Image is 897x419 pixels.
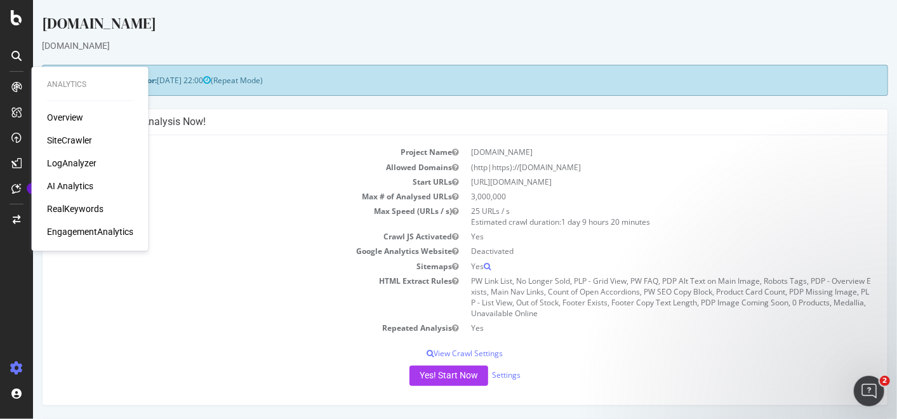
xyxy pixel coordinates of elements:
[47,225,133,238] a: EngagementAnalytics
[432,259,846,274] td: Yes
[432,321,846,335] td: Yes
[432,189,846,204] td: 3,000,000
[19,204,432,229] td: Max Speed (URLs / s)
[47,157,96,170] a: LogAnalyzer
[19,321,432,335] td: Repeated Analysis
[432,204,846,229] td: 25 URLs / s Estimated crawl duration:
[47,134,92,147] a: SiteCrawler
[19,348,845,359] p: View Crawl Settings
[19,229,432,244] td: Crawl JS Activated
[432,229,846,244] td: Yes
[19,189,432,204] td: Max # of Analysed URLs
[47,111,83,124] a: Overview
[880,376,890,386] span: 2
[19,175,432,189] td: Start URLs
[9,65,855,96] div: (Repeat Mode)
[19,160,432,175] td: Allowed Domains
[376,366,455,386] button: Yes! Start Now
[124,75,178,86] span: [DATE] 22:00
[432,274,846,321] td: PW Link List, No Longer Sold, PLP - Grid View, PW FAQ, PDP Alt Text on Main Image, Robots Tags, P...
[432,244,846,258] td: Deactivated
[19,259,432,274] td: Sitemaps
[19,244,432,258] td: Google Analytics Website
[432,145,846,159] td: [DOMAIN_NAME]
[19,274,432,321] td: HTML Extract Rules
[19,116,845,128] h4: Configure your New Analysis Now!
[9,39,855,52] div: [DOMAIN_NAME]
[529,216,618,227] span: 1 day 9 hours 20 minutes
[27,183,38,194] div: Tooltip anchor
[854,376,884,406] iframe: Intercom live chat
[459,369,488,380] a: Settings
[47,79,133,90] div: Analytics
[9,13,855,39] div: [DOMAIN_NAME]
[47,203,103,215] a: RealKeywords
[19,145,432,159] td: Project Name
[19,75,124,86] strong: Next Launch Scheduled for:
[432,160,846,175] td: (http|https)://[DOMAIN_NAME]
[47,180,93,192] a: AI Analytics
[432,175,846,189] td: [URL][DOMAIN_NAME]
